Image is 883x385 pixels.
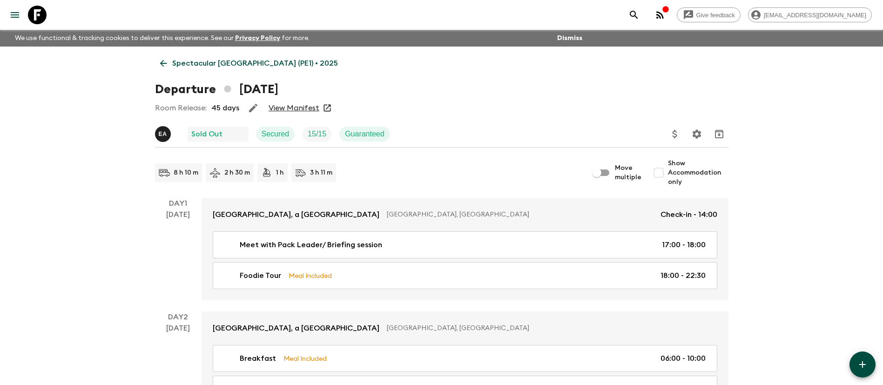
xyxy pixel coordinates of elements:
[172,58,338,69] p: Spectacular [GEOGRAPHIC_DATA] (PE1) • 2025
[387,210,653,219] p: [GEOGRAPHIC_DATA], [GEOGRAPHIC_DATA]
[688,125,706,143] button: Settings
[213,231,717,258] a: Meet with Pack Leader/ Briefing session17:00 - 18:00
[625,6,643,24] button: search adventures
[666,125,684,143] button: Update Price, Early Bird Discount and Costs
[308,128,326,140] p: 15 / 15
[276,168,284,177] p: 1 h
[155,102,207,114] p: Room Release:
[155,311,202,323] p: Day 2
[310,168,332,177] p: 3 h 11 m
[302,127,332,142] div: Trip Fill
[202,198,728,231] a: [GEOGRAPHIC_DATA], a [GEOGRAPHIC_DATA][GEOGRAPHIC_DATA], [GEOGRAPHIC_DATA]Check-in - 14:00
[224,168,250,177] p: 2 h 30 m
[213,262,717,289] a: Foodie TourMeal Included18:00 - 22:30
[235,35,280,41] a: Privacy Policy
[662,239,706,250] p: 17:00 - 18:00
[174,168,198,177] p: 8 h 10 m
[615,163,642,182] span: Move multiple
[661,209,717,220] p: Check-in - 14:00
[691,12,740,19] span: Give feedback
[283,353,327,364] p: Meal Included
[262,128,290,140] p: Secured
[202,311,728,345] a: [GEOGRAPHIC_DATA], a [GEOGRAPHIC_DATA][GEOGRAPHIC_DATA], [GEOGRAPHIC_DATA]
[155,129,173,136] span: Ernesto Andrade
[677,7,741,22] a: Give feedback
[256,127,295,142] div: Secured
[759,12,871,19] span: [EMAIL_ADDRESS][DOMAIN_NAME]
[155,198,202,209] p: Day 1
[159,130,167,138] p: E A
[240,270,281,281] p: Foodie Tour
[345,128,384,140] p: Guaranteed
[6,6,24,24] button: menu
[211,102,239,114] p: 45 days
[166,209,190,300] div: [DATE]
[269,103,319,113] a: View Manifest
[240,239,382,250] p: Meet with Pack Leader/ Briefing session
[387,324,710,333] p: [GEOGRAPHIC_DATA], [GEOGRAPHIC_DATA]
[661,270,706,281] p: 18:00 - 22:30
[748,7,872,22] div: [EMAIL_ADDRESS][DOMAIN_NAME]
[191,128,222,140] p: Sold Out
[555,32,585,45] button: Dismiss
[240,353,276,364] p: Breakfast
[710,125,728,143] button: Archive (Completed, Cancelled or Unsynced Departures only)
[11,30,313,47] p: We use functional & tracking cookies to deliver this experience. See our for more.
[155,54,343,73] a: Spectacular [GEOGRAPHIC_DATA] (PE1) • 2025
[155,126,173,142] button: EA
[289,270,332,281] p: Meal Included
[213,323,379,334] p: [GEOGRAPHIC_DATA], a [GEOGRAPHIC_DATA]
[213,345,717,372] a: BreakfastMeal Included06:00 - 10:00
[661,353,706,364] p: 06:00 - 10:00
[668,159,728,187] span: Show Accommodation only
[213,209,379,220] p: [GEOGRAPHIC_DATA], a [GEOGRAPHIC_DATA]
[155,80,278,99] h1: Departure [DATE]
